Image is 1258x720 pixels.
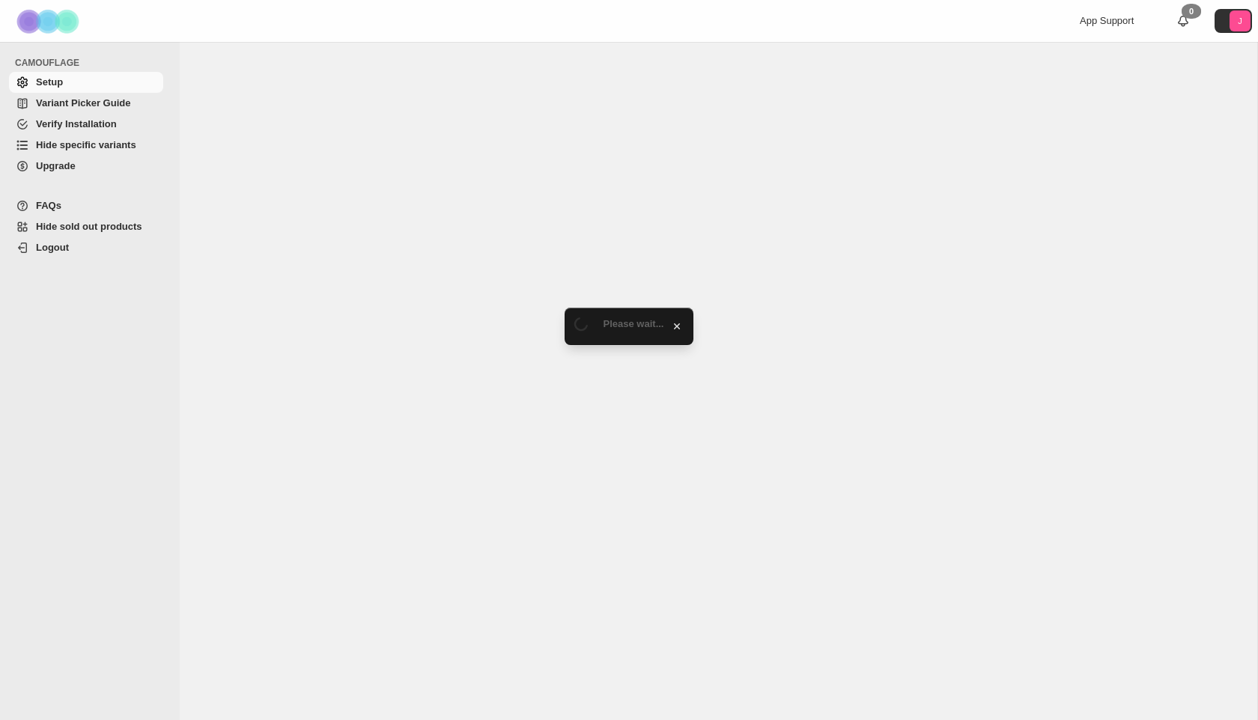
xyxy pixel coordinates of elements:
a: Logout [9,237,163,258]
a: Hide specific variants [9,135,163,156]
span: FAQs [36,200,61,211]
a: FAQs [9,195,163,216]
a: Hide sold out products [9,216,163,237]
span: CAMOUFLAGE [15,57,169,69]
img: Camouflage [12,1,87,42]
a: Upgrade [9,156,163,177]
span: Logout [36,242,69,253]
span: Verify Installation [36,118,117,129]
span: Avatar with initials J [1230,10,1251,31]
button: Avatar with initials J [1215,9,1252,33]
a: Verify Installation [9,114,163,135]
span: Please wait... [604,318,664,329]
div: 0 [1182,4,1201,19]
span: Upgrade [36,160,76,171]
span: Hide specific variants [36,139,136,150]
span: Setup [36,76,63,88]
span: Hide sold out products [36,221,142,232]
span: Variant Picker Guide [36,97,130,109]
a: 0 [1176,13,1191,28]
span: App Support [1080,15,1134,26]
text: J [1238,16,1242,25]
a: Setup [9,72,163,93]
a: Variant Picker Guide [9,93,163,114]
